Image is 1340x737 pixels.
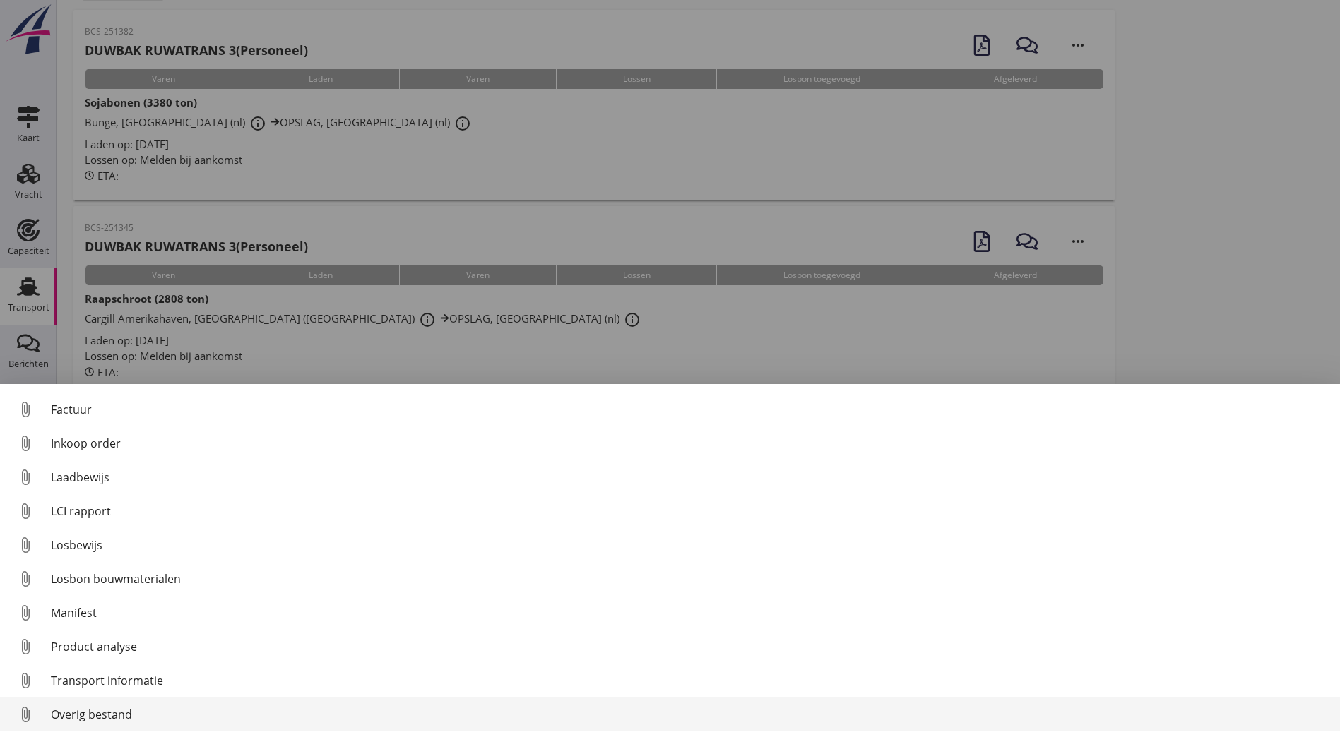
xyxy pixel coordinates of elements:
i: attach_file [14,534,37,556]
i: attach_file [14,635,37,658]
div: Losbon bouwmaterialen [51,570,1329,587]
i: attach_file [14,669,37,692]
div: Overig bestand [51,706,1329,723]
div: Laadbewijs [51,469,1329,486]
div: Inkoop order [51,435,1329,452]
div: LCI rapport [51,503,1329,520]
i: attach_file [14,601,37,624]
i: attach_file [14,703,37,726]
div: Manifest [51,604,1329,621]
div: Product analyse [51,638,1329,655]
div: Losbewijs [51,537,1329,553]
i: attach_file [14,398,37,421]
i: attach_file [14,432,37,455]
i: attach_file [14,500,37,522]
div: Factuur [51,401,1329,418]
div: Transport informatie [51,672,1329,689]
i: attach_file [14,568,37,590]
i: attach_file [14,466,37,489]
